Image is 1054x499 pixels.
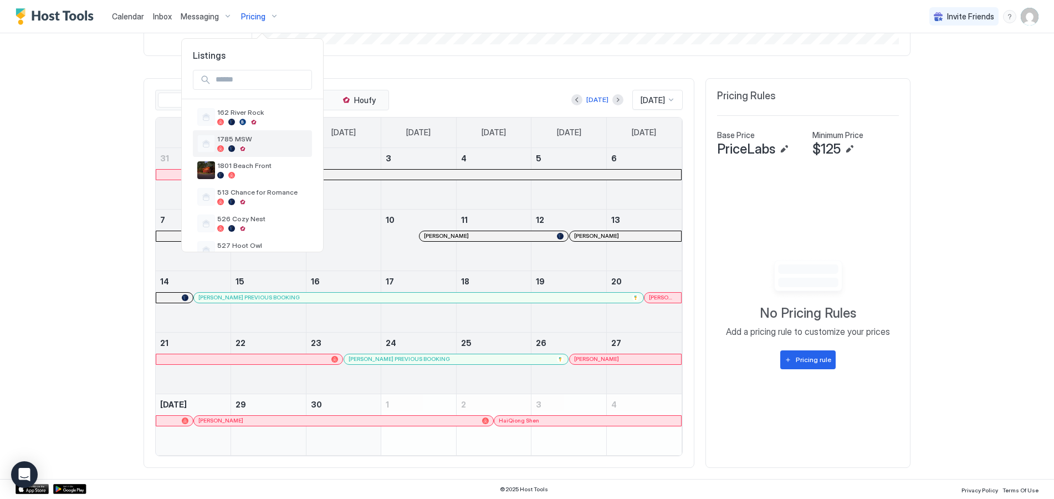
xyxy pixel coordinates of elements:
span: 162 River Rock [217,108,308,116]
span: 1785 MSW [217,135,308,143]
span: 513 Chance for Romance [217,188,308,196]
span: 527 Hoot Owl [217,241,308,249]
div: Open Intercom Messenger [11,461,38,488]
span: Listings [182,50,323,61]
div: listing image [197,161,215,179]
input: Input Field [211,70,311,89]
span: 526 Cozy Nest [217,215,308,223]
span: 1801 Beach Front [217,161,308,170]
